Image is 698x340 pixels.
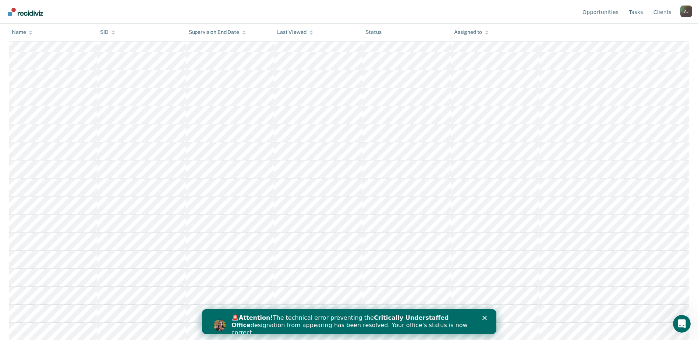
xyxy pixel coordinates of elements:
[680,6,692,17] div: A J
[280,7,288,11] div: Close
[189,29,246,36] div: Supervision End Date
[29,5,271,27] div: 🚨 The technical error preventing the designation from appearing has been resolved. Your office's ...
[12,29,32,36] div: Name
[29,5,247,20] b: Critically Understaffed Office
[37,5,71,12] b: Attention!
[673,315,691,333] iframe: Intercom live chat
[680,6,692,17] button: Profile dropdown button
[8,8,43,16] img: Recidiviz
[277,29,313,36] div: Last Viewed
[454,29,489,36] div: Assigned to
[100,29,115,36] div: SID
[365,29,381,36] div: Status
[202,309,496,334] iframe: Intercom live chat banner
